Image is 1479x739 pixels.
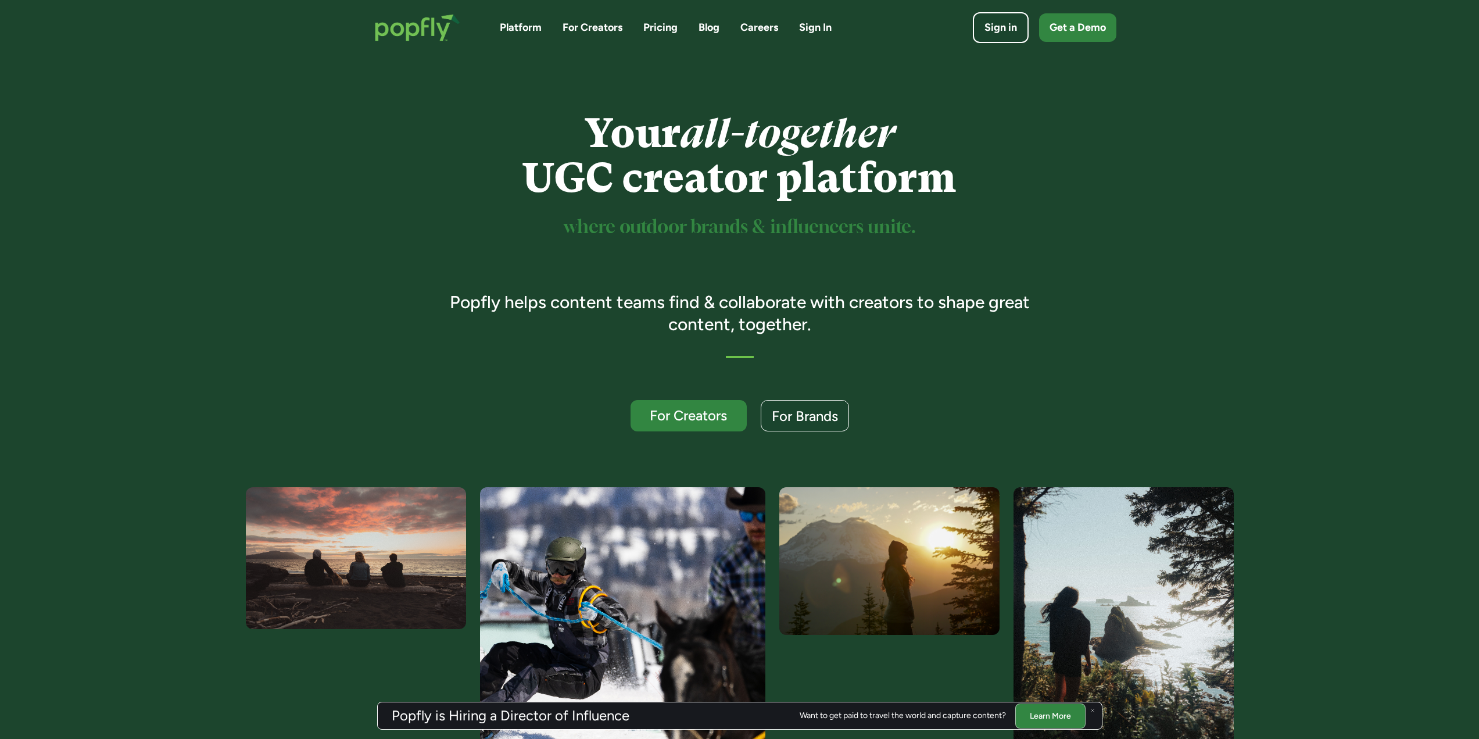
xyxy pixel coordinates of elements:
[564,219,916,237] sup: where outdoor brands & influencers unite.
[1050,20,1106,35] div: Get a Demo
[500,20,542,35] a: Platform
[800,711,1006,720] div: Want to get paid to travel the world and capture content?
[641,408,736,423] div: For Creators
[433,291,1046,335] h3: Popfly helps content teams find & collaborate with creators to shape great content, together.
[761,400,849,431] a: For Brands
[973,12,1029,43] a: Sign in
[681,110,895,157] em: all-together
[1039,13,1116,42] a: Get a Demo
[984,20,1017,35] div: Sign in
[433,111,1046,201] h1: Your UGC creator platform
[699,20,719,35] a: Blog
[1015,703,1086,728] a: Learn More
[363,2,472,53] a: home
[392,709,629,723] h3: Popfly is Hiring a Director of Influence
[772,409,838,423] div: For Brands
[740,20,778,35] a: Careers
[631,400,747,431] a: For Creators
[643,20,678,35] a: Pricing
[799,20,832,35] a: Sign In
[563,20,622,35] a: For Creators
